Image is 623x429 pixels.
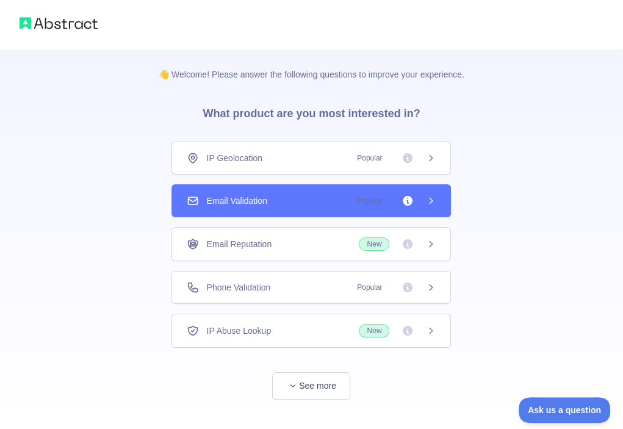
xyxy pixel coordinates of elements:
[139,49,484,81] p: 👋 Welcome! Please answer the following questions to improve your experience.
[206,281,270,294] span: Phone Validation
[350,195,389,207] span: Popular
[206,195,267,207] span: Email Validation
[206,325,271,337] span: IP Abuse Lookup
[359,237,389,251] span: New
[206,152,262,164] span: IP Geolocation
[206,238,272,250] span: Email Reputation
[350,152,389,164] span: Popular
[20,15,98,32] img: Abstract logo
[519,397,611,423] iframe: Toggle Customer Support
[359,324,389,337] span: New
[272,372,350,400] button: See more
[183,81,439,142] h3: What product are you most interested in?
[350,281,389,294] span: Popular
